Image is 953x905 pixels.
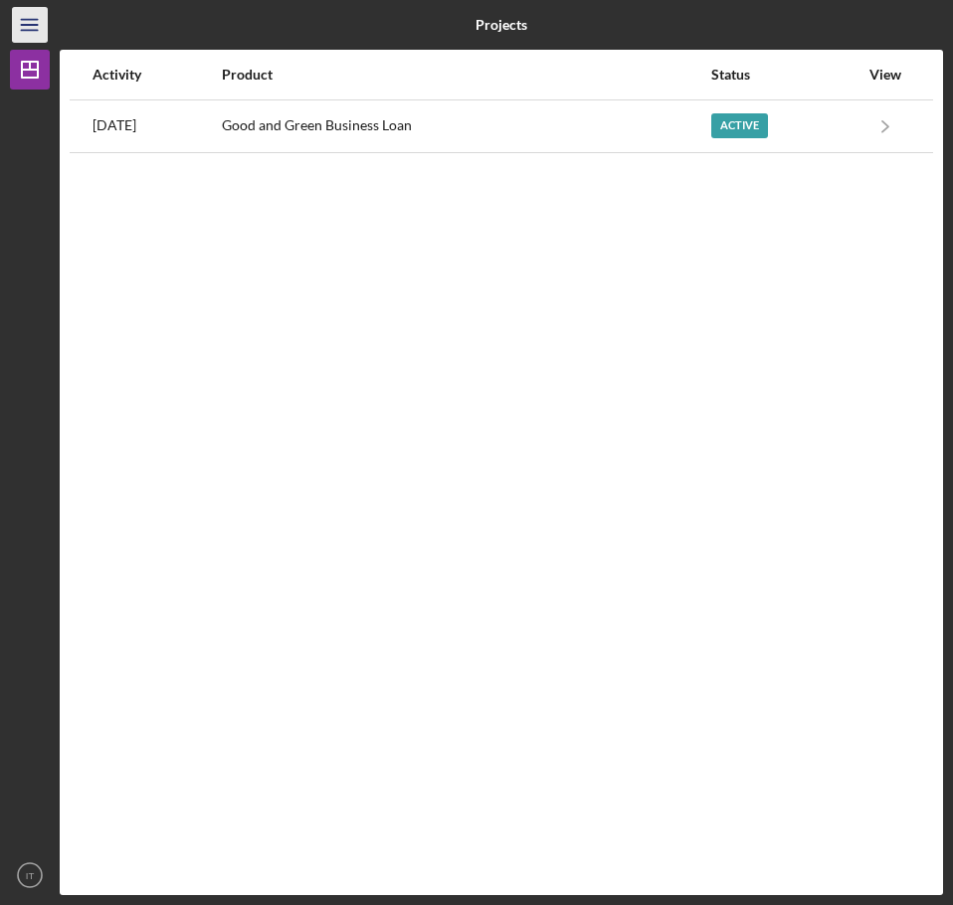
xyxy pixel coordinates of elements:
div: Product [222,67,709,83]
div: Activity [93,67,220,83]
b: Projects [476,17,527,33]
div: Good and Green Business Loan [222,101,709,151]
div: Active [711,113,768,138]
div: Status [711,67,858,83]
button: IT [10,855,50,895]
text: IT [26,870,35,881]
div: View [860,67,910,83]
time: 2025-10-13 18:24 [93,117,136,133]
